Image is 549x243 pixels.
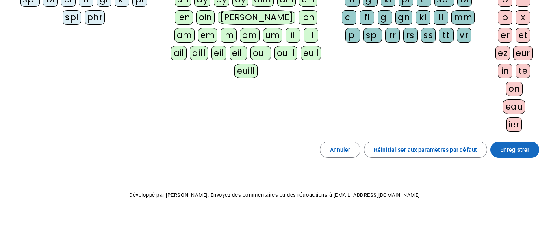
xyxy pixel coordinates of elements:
[301,46,321,60] div: euil
[374,145,477,155] span: Réinitialiser aux paramètres par défaut
[421,28,436,43] div: ss
[320,142,361,158] button: Annuler
[457,28,471,43] div: vr
[498,28,512,43] div: er
[63,10,81,25] div: spl
[364,142,487,158] button: Réinitialiser aux paramètres par défaut
[395,10,412,25] div: gn
[451,10,475,25] div: mm
[403,28,418,43] div: rs
[516,28,530,43] div: et
[304,28,318,43] div: ill
[263,28,282,43] div: um
[196,10,215,25] div: oin
[175,10,193,25] div: ien
[500,145,529,155] span: Enregistrer
[299,10,317,25] div: ion
[230,46,247,60] div: eill
[171,46,187,60] div: ail
[174,28,195,43] div: am
[198,28,217,43] div: em
[416,10,430,25] div: kl
[513,46,533,60] div: eur
[434,10,448,25] div: ll
[234,64,257,78] div: euill
[85,10,105,25] div: phr
[503,99,525,114] div: eau
[211,46,226,60] div: eil
[516,10,530,25] div: x
[218,10,295,25] div: [PERSON_NAME]
[7,190,542,200] p: Développé par [PERSON_NAME]. Envoyez des commentaires ou des rétroactions à [EMAIL_ADDRESS][DOMAI...
[330,145,351,155] span: Annuler
[274,46,297,60] div: ouill
[240,28,260,43] div: om
[495,46,510,60] div: ez
[498,10,512,25] div: p
[385,28,400,43] div: rr
[378,10,392,25] div: gl
[498,64,512,78] div: in
[506,117,522,132] div: ier
[342,10,356,25] div: cl
[439,28,454,43] div: tt
[190,46,208,60] div: aill
[506,82,523,96] div: on
[516,64,530,78] div: te
[286,28,300,43] div: il
[345,28,360,43] div: pl
[221,28,237,43] div: im
[360,10,374,25] div: fl
[250,46,271,60] div: ouil
[363,28,382,43] div: spl
[490,142,539,158] button: Enregistrer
